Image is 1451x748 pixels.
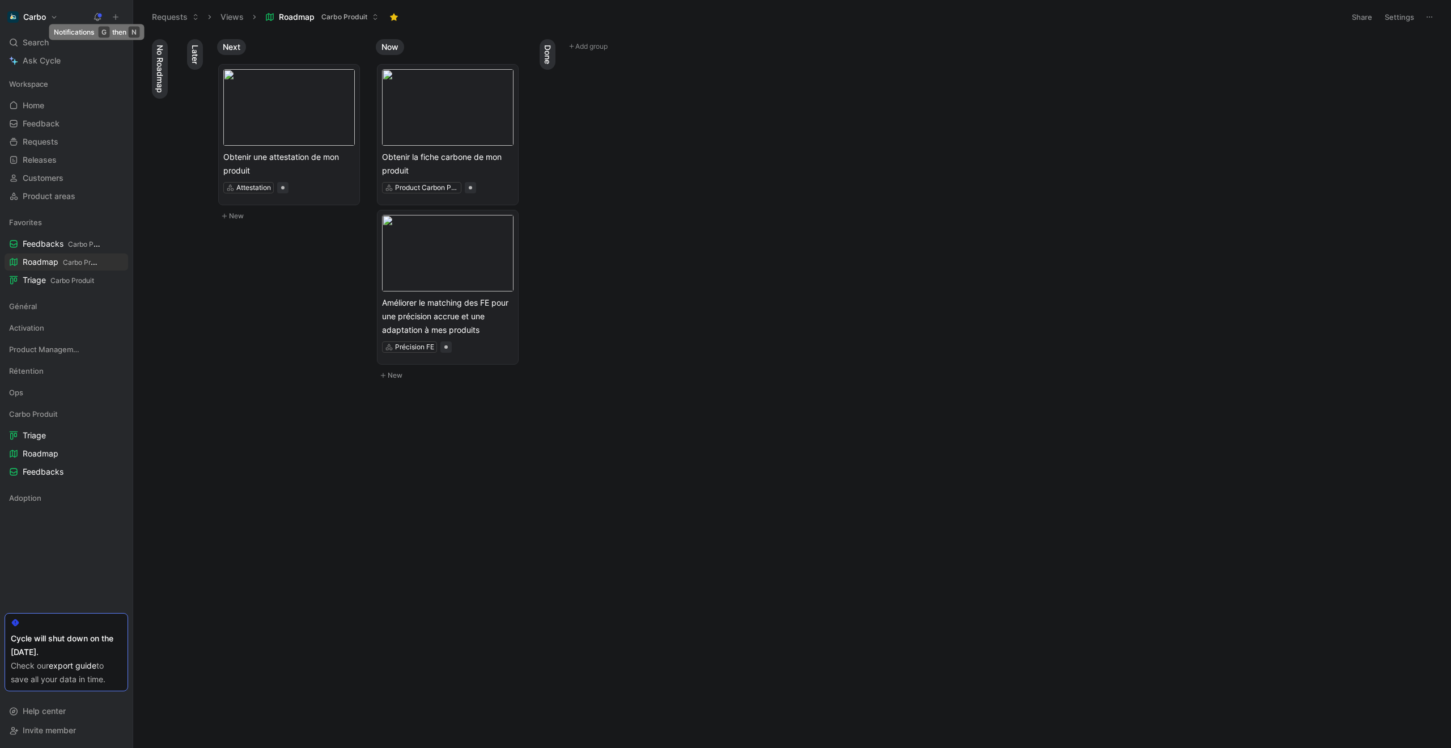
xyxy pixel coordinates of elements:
span: Triage [23,430,46,441]
a: Feedback [5,115,128,132]
a: FeedbacksCarbo Produit [5,235,128,252]
button: No Roadmap [152,39,168,99]
span: Home [23,100,44,111]
button: Next [217,39,246,55]
a: Releases [5,151,128,168]
span: Requests [23,136,58,147]
h1: Carbo [23,12,46,22]
div: Ops [5,384,128,404]
span: Triage [23,274,94,286]
div: Général [5,298,128,315]
div: Invite member [5,722,128,739]
button: New [217,209,367,223]
div: NowNew [371,34,530,388]
span: Roadmap [23,448,58,459]
span: Customers [23,172,63,184]
span: Feedback [23,118,60,129]
a: Obtenir la fiche carbone de mon produitProduct Carbon Profile [377,64,519,205]
div: Carbo Produit [5,405,128,422]
a: Customers [5,170,128,187]
div: Précision FE [395,341,434,353]
a: export guide [49,661,96,670]
span: Now [381,41,398,53]
span: Feedbacks [23,466,63,477]
span: Product areas [23,191,75,202]
a: Obtenir une attestation de mon produitAttestation [218,64,360,205]
div: Done [535,34,560,738]
span: Search [23,36,49,49]
img: ca4e71eb-fd9e-4cd5-9a23-cd15b1578899.png [382,215,514,291]
a: Triage [5,427,128,444]
a: Ask Cycle [5,52,128,69]
a: Product areas [5,188,128,205]
a: Améliorer le matching des FE pour une précision accrue et une adaptation à mes produitsPrécision FE [377,210,519,365]
span: Améliorer le matching des FE pour une précision accrue et une adaptation à mes produits [382,296,514,337]
span: Product Management [9,344,82,355]
div: Check our to save all your data in time. [11,659,122,686]
div: Adoption [5,489,128,506]
div: Activation [5,319,128,340]
span: Roadmap [23,256,100,268]
span: Workspace [9,78,48,90]
div: Favorites [5,214,128,231]
a: RoadmapCarbo Produit [5,253,128,271]
span: Ask Cycle [23,54,61,67]
div: Help center [5,703,128,720]
div: Carbo ProduitTriageRoadmapFeedbacks [5,405,128,480]
span: Roadmap [279,11,315,23]
a: Roadmap [5,445,128,462]
a: Feedbacks [5,463,128,480]
div: Rétention [5,362,128,379]
span: Done [542,45,553,64]
a: Home [5,97,128,114]
span: Activation [9,322,44,333]
button: Requests [147,9,204,26]
span: Obtenir la fiche carbone de mon produit [382,150,514,178]
span: Carbo Produit [321,11,367,23]
span: Carbo Produit [68,240,112,248]
span: Invite member [23,725,76,735]
div: Général [5,298,128,318]
div: Later [183,34,207,738]
span: Help center [23,706,66,716]
span: Carbo Produit [9,408,58,420]
span: Favorites [9,217,42,228]
span: Carbo Produit [50,276,94,285]
span: No Roadmap [154,45,166,93]
button: Later [187,39,203,70]
button: RoadmapCarbo Produit [260,9,384,26]
div: Product Management [5,341,128,361]
div: Search [5,34,128,51]
button: Share [1347,9,1377,25]
img: Carbo [7,11,19,23]
div: Activation [5,319,128,336]
a: Requests [5,133,128,150]
button: Now [376,39,404,55]
span: Next [223,41,240,53]
img: 64c3018d-72d7-4fe2-98f2-e51bb97e1037.png [382,69,514,146]
span: Ops [9,387,23,398]
span: Carbo Produit [63,258,107,267]
div: Rétention [5,362,128,383]
div: Ops [5,384,128,401]
span: Feedbacks [23,238,101,250]
div: Product Management [5,341,128,358]
div: Workspace [5,75,128,92]
div: Product Carbon Profile [395,182,459,193]
button: Settings [1380,9,1419,25]
a: TriageCarbo Produit [5,272,128,289]
div: Cycle will shut down on the [DATE]. [11,632,122,659]
span: Rétention [9,365,44,377]
span: Obtenir une attestation de mon produit [223,150,355,178]
span: Général [9,301,37,312]
button: Add group [565,40,718,53]
div: No Roadmap [147,34,172,738]
div: Adoption [5,489,128,510]
button: CarboCarbo [5,9,61,25]
img: d67077a5-1614-4e55-89fc-87464fd654a8.png [223,69,355,146]
div: NextNew [213,34,371,229]
span: Later [189,45,201,64]
div: Attestation [236,182,271,193]
span: Releases [23,154,57,166]
button: Views [215,9,249,26]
